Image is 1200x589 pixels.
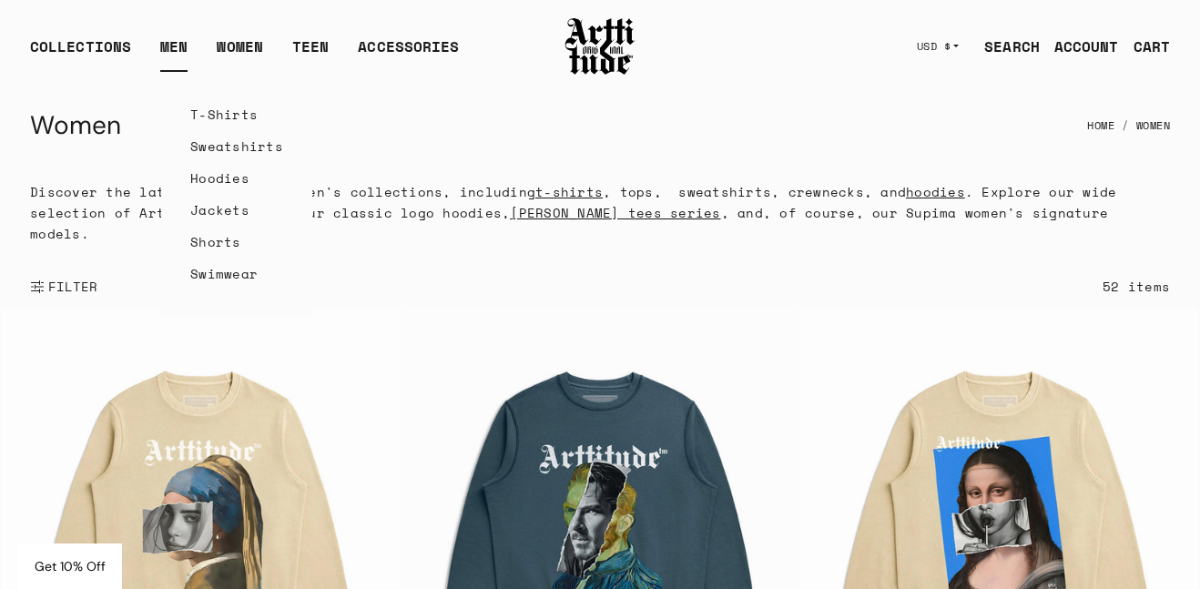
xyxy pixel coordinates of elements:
[190,226,283,258] a: Shorts
[1087,106,1114,146] a: Home
[535,182,603,201] a: t-shirts
[510,203,720,222] a: [PERSON_NAME] tees series
[1134,36,1170,57] div: CART
[917,39,951,54] span: USD $
[30,36,131,72] div: COLLECTIONS
[970,28,1040,65] a: SEARCH
[217,36,263,72] a: WOMEN
[1119,28,1170,65] a: Open cart
[190,130,283,162] a: Sweatshirts
[906,182,965,201] a: hoodies
[564,15,636,77] img: Arttitude
[30,181,1137,244] p: Discover the latest Arttitude women's collections, including , tops, sweatshirts, crewnecks, and ...
[190,258,283,289] a: Swimwear
[30,104,121,147] h1: Women
[1103,276,1170,297] div: 52 items
[190,194,283,226] a: Jackets
[358,36,459,72] div: ACCESSORIES
[35,558,106,574] span: Get 10% Off
[160,36,188,72] a: MEN
[1040,28,1119,65] a: ACCOUNT
[190,162,283,194] a: Hoodies
[30,267,98,307] button: Show filters
[45,278,98,296] span: FILTER
[906,26,971,66] button: USD $
[190,98,283,130] a: T-Shirts
[18,543,122,589] div: Get 10% Off
[292,36,329,72] a: TEEN
[1114,106,1170,146] li: Women
[15,36,473,72] ul: Main navigation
